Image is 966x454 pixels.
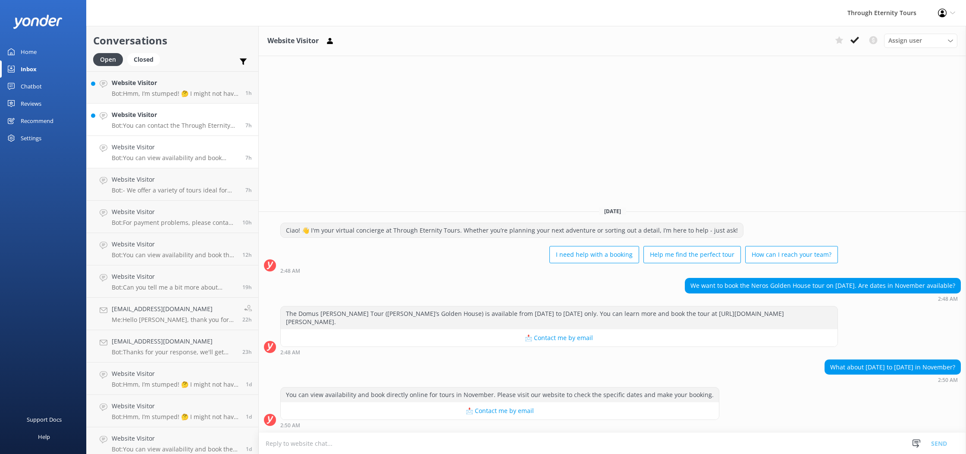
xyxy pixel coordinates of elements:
span: Oct 05 2025 09:25pm (UTC +02:00) Europe/Amsterdam [242,251,252,259]
button: 📩 Contact me by email [281,402,719,419]
p: Bot: You can view availability and book the Saint Mark’s Basilica Night Tour: Exclusive Visit dir... [112,445,239,453]
div: Recommend [21,112,53,129]
span: [DATE] [599,208,626,215]
span: Assign user [888,36,922,45]
p: Bot: Thanks for your response, we'll get back to you as soon as we can during opening hours. [112,348,236,356]
a: Website VisitorBot:For payment problems, please contact our team directly at [EMAIL_ADDRESS][DOMA... [87,201,258,233]
a: Closed [127,54,164,64]
div: Assign User [884,34,957,47]
span: Oct 06 2025 03:14am (UTC +02:00) Europe/Amsterdam [245,122,252,129]
div: Chatbot [21,78,42,95]
div: Inbox [21,60,37,78]
div: Oct 06 2025 02:48am (UTC +02:00) Europe/Amsterdam [685,296,961,302]
h4: Website Visitor [112,369,239,378]
strong: 2:48 AM [938,296,958,302]
div: Home [21,43,37,60]
button: How can I reach your team? [745,246,838,263]
span: Oct 05 2025 10:53am (UTC +02:00) Europe/Amsterdam [242,348,252,356]
div: Help [38,428,50,445]
a: Website VisitorBot:Can you tell me a bit more about where you are going? We have an amazing array... [87,265,258,298]
a: Website VisitorBot:- We offer a variety of tours ideal for celebrating the Jubilee, including in-... [87,168,258,201]
span: Oct 05 2025 02:28pm (UTC +02:00) Europe/Amsterdam [242,284,252,291]
h3: Website Visitor [267,35,319,47]
span: Oct 06 2025 09:11am (UTC +02:00) Europe/Amsterdam [245,89,252,97]
p: Bot: - We offer a variety of tours ideal for celebrating the Jubilee, including in-depth explorat... [112,186,239,194]
div: Support Docs [27,411,62,428]
h2: Conversations [93,32,252,49]
strong: 2:50 AM [938,378,958,383]
a: Open [93,54,127,64]
p: Bot: You can contact the Through Eternity Tours team at [PHONE_NUMBER] or [PHONE_NUMBER]. You can... [112,122,239,129]
p: Bot: Hmm, I’m stumped! 🤔 I might not have the answer to that one, but our amazing team definitely... [112,381,239,388]
h4: Website Visitor [112,175,239,184]
a: Website VisitorBot:You can contact the Through Eternity Tours team at [PHONE_NUMBER] or [PHONE_NU... [87,104,258,136]
p: Bot: Hmm, I’m stumped! 🤔 I might not have the answer to that one, but our amazing team definitely... [112,90,239,98]
div: Oct 06 2025 02:48am (UTC +02:00) Europe/Amsterdam [280,268,838,274]
h4: Website Visitor [112,434,239,443]
div: Settings [21,129,41,147]
h4: Website Visitor [112,272,236,281]
a: Website VisitorBot:Hmm, I’m stumped! 🤔 I might not have the answer to that one, but our amazing t... [87,363,258,395]
button: Help me find the perfect tour [643,246,741,263]
h4: Website Visitor [112,142,239,152]
h4: Website Visitor [112,207,236,217]
button: 📩 Contact me by email [281,329,837,347]
div: We want to book the Neros Golden House tour on [DATE]. Are dates in November available? [685,278,960,293]
p: Bot: Can you tell me a bit more about where you are going? We have an amazing array of group and ... [112,284,236,291]
a: Website VisitorBot:Hmm, I’m stumped! 🤔 I might not have the answer to that one, but our amazing t... [87,71,258,104]
span: Oct 05 2025 11:20am (UTC +02:00) Europe/Amsterdam [242,316,252,323]
div: Oct 06 2025 02:48am (UTC +02:00) Europe/Amsterdam [280,349,838,355]
a: Website VisitorBot:You can view availability and book directly online for tours in November. Plea... [87,136,258,168]
span: Oct 05 2025 05:44am (UTC +02:00) Europe/Amsterdam [246,381,252,388]
button: I need help with a booking [549,246,639,263]
p: Bot: For payment problems, please contact our team directly at [EMAIL_ADDRESS][DOMAIN_NAME] for a... [112,219,236,227]
span: Oct 05 2025 11:48pm (UTC +02:00) Europe/Amsterdam [242,219,252,226]
div: Closed [127,53,160,66]
h4: Website Visitor [112,240,236,249]
h4: [EMAIL_ADDRESS][DOMAIN_NAME] [112,304,236,314]
p: Bot: You can view availability and book directly online for tours in November. Please visit our w... [112,154,239,162]
div: Oct 06 2025 02:50am (UTC +02:00) Europe/Amsterdam [825,377,961,383]
span: Oct 05 2025 05:37am (UTC +02:00) Europe/Amsterdam [246,413,252,420]
a: Website VisitorBot:You can view availability and book the Domus [PERSON_NAME] Tour directly onlin... [87,233,258,265]
div: You can view availability and book directly online for tours in November. Please visit our websit... [281,388,719,402]
div: Open [93,53,123,66]
h4: Website Visitor [112,401,239,411]
span: Oct 05 2025 12:18am (UTC +02:00) Europe/Amsterdam [246,445,252,453]
h4: [EMAIL_ADDRESS][DOMAIN_NAME] [112,337,236,346]
a: Website VisitorBot:Hmm, I’m stumped! 🤔 I might not have the answer to that one, but our amazing t... [87,395,258,427]
span: Oct 06 2025 02:35am (UTC +02:00) Europe/Amsterdam [245,186,252,194]
span: Oct 06 2025 02:50am (UTC +02:00) Europe/Amsterdam [245,154,252,161]
p: Bot: You can view availability and book the Domus [PERSON_NAME] Tour directly online at [URL][DOM... [112,251,236,259]
h4: Website Visitor [112,110,239,120]
div: Oct 06 2025 02:50am (UTC +02:00) Europe/Amsterdam [280,422,719,428]
div: What about [DATE] to [DATE] in November? [825,360,960,375]
div: The Domus [PERSON_NAME] Tour ([PERSON_NAME]’s Golden House) is available from [DATE] to [DATE] on... [281,306,837,329]
a: [EMAIL_ADDRESS][DOMAIN_NAME]Bot:Thanks for your response, we'll get back to you as soon as we can... [87,330,258,363]
a: [EMAIL_ADDRESS][DOMAIN_NAME]Me:Hello [PERSON_NAME], thank you for reaching out to [GEOGRAPHIC_DAT... [87,298,258,330]
img: yonder-white-logo.png [13,15,63,29]
p: Me: Hello [PERSON_NAME], thank you for reaching out to [GEOGRAPHIC_DATA]. The [GEOGRAPHIC_DATA] i... [112,316,236,324]
strong: 2:48 AM [280,268,300,274]
div: Ciao! 👋 I'm your virtual concierge at Through Eternity Tours. Whether you’re planning your next a... [281,223,743,238]
h4: Website Visitor [112,78,239,88]
div: Reviews [21,95,41,112]
strong: 2:50 AM [280,423,300,428]
p: Bot: Hmm, I’m stumped! 🤔 I might not have the answer to that one, but our amazing team definitely... [112,413,239,421]
strong: 2:48 AM [280,350,300,355]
